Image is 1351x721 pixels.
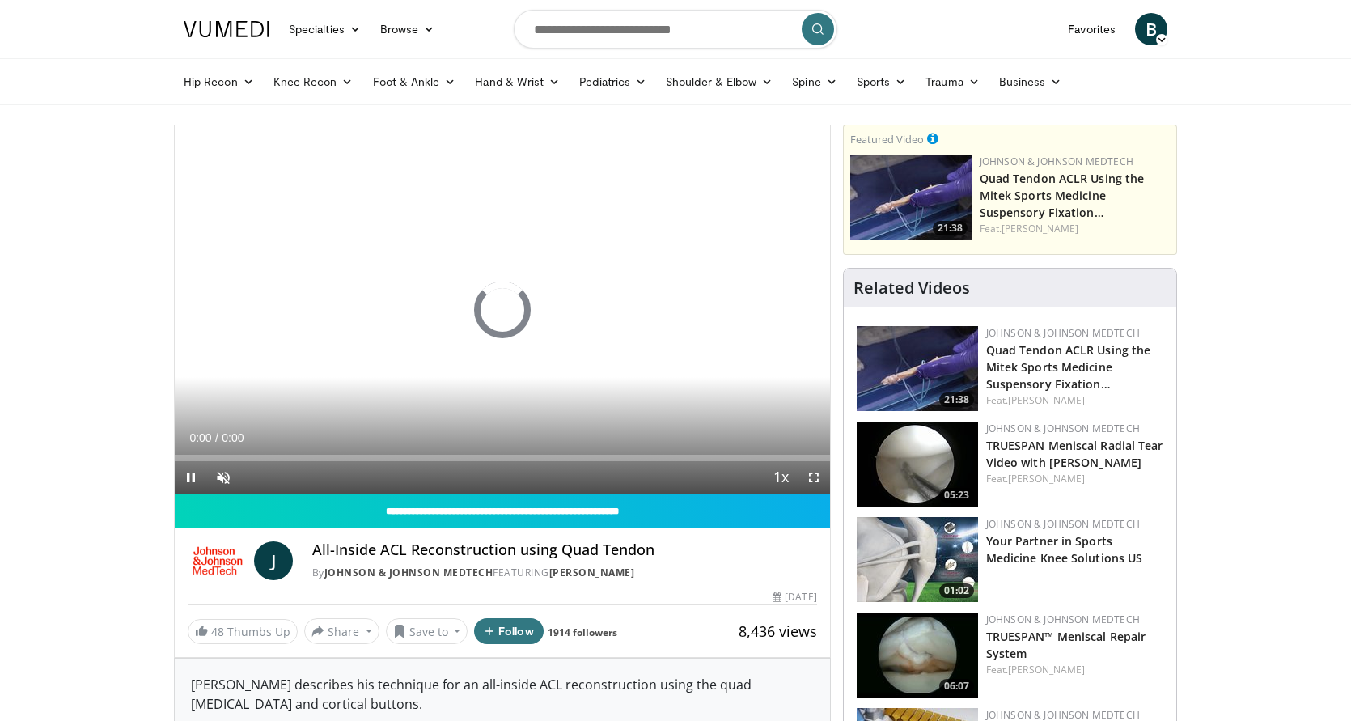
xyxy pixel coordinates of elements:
[980,222,1170,236] div: Feat.
[371,13,445,45] a: Browse
[939,392,974,407] span: 21:38
[548,626,617,639] a: 1914 followers
[986,517,1140,531] a: Johnson & Johnson MedTech
[279,13,371,45] a: Specialties
[850,132,924,146] small: Featured Video
[175,455,830,461] div: Progress Bar
[798,461,830,494] button: Fullscreen
[304,618,379,644] button: Share
[986,393,1163,408] div: Feat.
[324,566,493,579] a: Johnson & Johnson MedTech
[857,422,978,507] a: 05:23
[857,517,978,602] img: 0543fda4-7acd-4b5c-b055-3730b7e439d4.150x105_q85_crop-smart_upscale.jpg
[986,326,1140,340] a: Johnson & Johnson MedTech
[570,66,656,98] a: Pediatrics
[986,533,1143,566] a: Your Partner in Sports Medicine Knee Solutions US
[465,66,570,98] a: Hand & Wrist
[474,618,544,644] button: Follow
[857,517,978,602] a: 01:02
[850,155,972,240] a: 21:38
[857,422,978,507] img: a9cbc79c-1ae4-425c-82e8-d1f73baa128b.150x105_q85_crop-smart_upscale.jpg
[850,155,972,240] img: b78fd9da-dc16-4fd1-a89d-538d899827f1.150x105_q85_crop-smart_upscale.jpg
[189,431,211,444] span: 0:00
[986,422,1140,435] a: Johnson & Johnson MedTech
[980,171,1145,220] a: Quad Tendon ACLR Using the Mitek Sports Medicine Suspensory Fixation…
[986,472,1163,486] div: Feat.
[188,619,298,644] a: 48 Thumbs Up
[980,155,1133,168] a: Johnson & Johnson MedTech
[1008,393,1085,407] a: [PERSON_NAME]
[1135,13,1167,45] a: B
[857,326,978,411] a: 21:38
[857,613,978,698] a: 06:07
[989,66,1072,98] a: Business
[549,566,635,579] a: [PERSON_NAME]
[254,541,293,580] a: J
[986,663,1163,677] div: Feat.
[986,629,1146,661] a: TRUESPAN™ Meniscal Repair System
[773,590,816,604] div: [DATE]
[1008,472,1085,486] a: [PERSON_NAME]
[782,66,846,98] a: Spine
[939,488,974,503] span: 05:23
[188,541,248,580] img: Johnson & Johnson MedTech
[986,438,1163,470] a: TRUESPAN Meniscal Radial Tear Video with [PERSON_NAME]
[986,342,1151,392] a: Quad Tendon ACLR Using the Mitek Sports Medicine Suspensory Fixation…
[215,431,218,444] span: /
[207,461,239,494] button: Unmute
[939,583,974,598] span: 01:02
[939,679,974,693] span: 06:07
[363,66,466,98] a: Foot & Ankle
[1002,222,1078,235] a: [PERSON_NAME]
[857,326,978,411] img: b78fd9da-dc16-4fd1-a89d-538d899827f1.150x105_q85_crop-smart_upscale.jpg
[264,66,363,98] a: Knee Recon
[1058,13,1125,45] a: Favorites
[514,10,837,49] input: Search topics, interventions
[211,624,224,639] span: 48
[857,613,978,698] img: e42d750b-549a-4175-9691-fdba1d7a6a0f.150x105_q85_crop-smart_upscale.jpg
[656,66,782,98] a: Shoulder & Elbow
[765,461,798,494] button: Playback Rate
[175,461,207,494] button: Pause
[1008,663,1085,676] a: [PERSON_NAME]
[739,621,817,641] span: 8,436 views
[853,278,970,298] h4: Related Videos
[175,125,830,494] video-js: Video Player
[174,66,264,98] a: Hip Recon
[986,613,1140,626] a: Johnson & Johnson MedTech
[933,221,968,235] span: 21:38
[312,566,817,580] div: By FEATURING
[847,66,917,98] a: Sports
[222,431,244,444] span: 0:00
[916,66,989,98] a: Trauma
[184,21,269,37] img: VuMedi Logo
[386,618,468,644] button: Save to
[312,541,817,559] h4: All-Inside ACL Reconstruction using Quad Tendon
